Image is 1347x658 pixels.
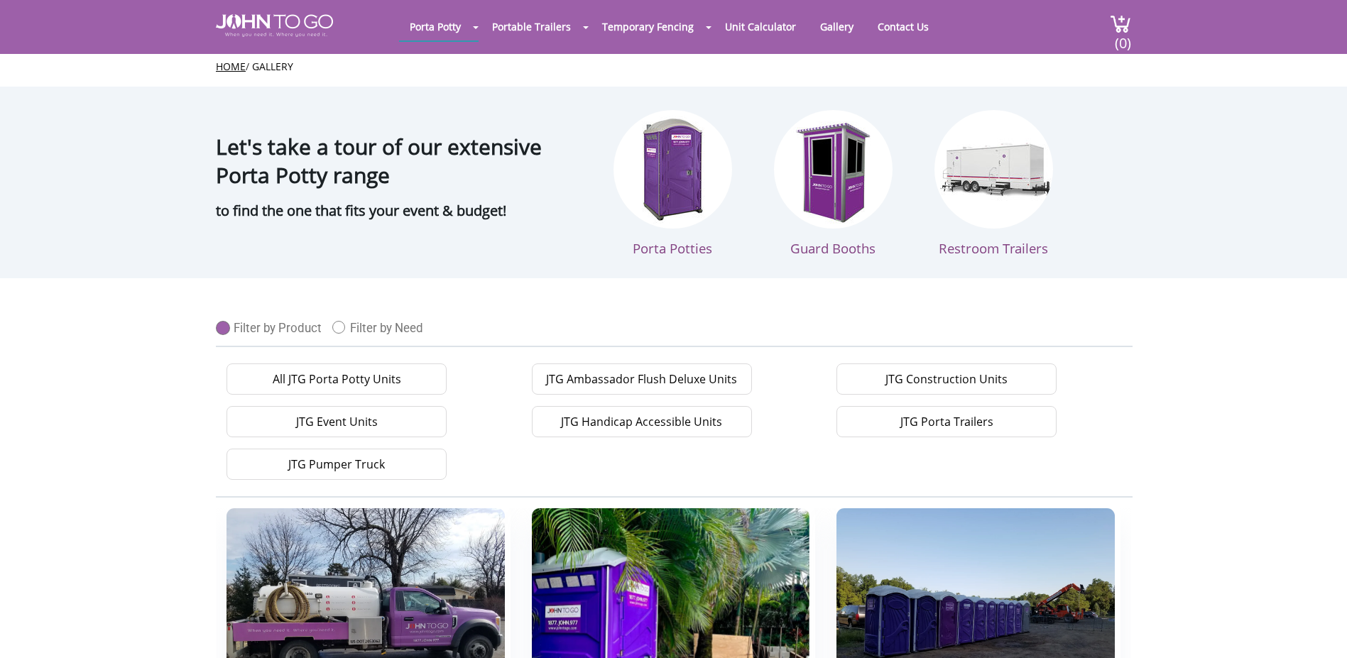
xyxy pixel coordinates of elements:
p: to find the one that fits your event & budget! [216,197,585,225]
ul: / [216,60,1131,74]
a: Gallery [252,60,293,73]
a: Gallery [809,13,864,40]
a: Temporary Fencing [591,13,704,40]
a: Unit Calculator [714,13,807,40]
img: JOHN to go [216,14,333,37]
a: JTG Ambassador Flush Deluxe Units [532,363,752,395]
a: Contact Us [867,13,939,40]
a: Porta Potty [399,13,471,40]
a: JTG Porta Trailers [836,406,1057,437]
img: Restroon Trailers [934,110,1053,229]
a: JTG Construction Units [836,363,1057,395]
span: Guard Booths [790,239,876,257]
a: Porta Potties [613,110,732,257]
span: Porta Potties [633,239,712,257]
a: JTG Handicap Accessible Units [532,406,752,437]
a: Restroom Trailers [934,110,1053,257]
a: Filter by Need [332,314,434,335]
img: Porta Potties [613,110,732,229]
img: cart a [1110,14,1131,33]
a: JTG Event Units [227,406,447,437]
span: Restroom Trailers [939,239,1048,257]
a: Portable Trailers [481,13,582,40]
a: Filter by Product [216,314,332,335]
a: All JTG Porta Potty Units [227,363,447,395]
a: JTG Pumper Truck [227,449,447,480]
h1: Let's take a tour of our extensive Porta Potty range [216,101,585,190]
span: (0) [1114,22,1131,53]
a: Guard Booths [774,110,893,257]
a: Home [216,60,246,73]
img: Guard booths [774,110,893,229]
